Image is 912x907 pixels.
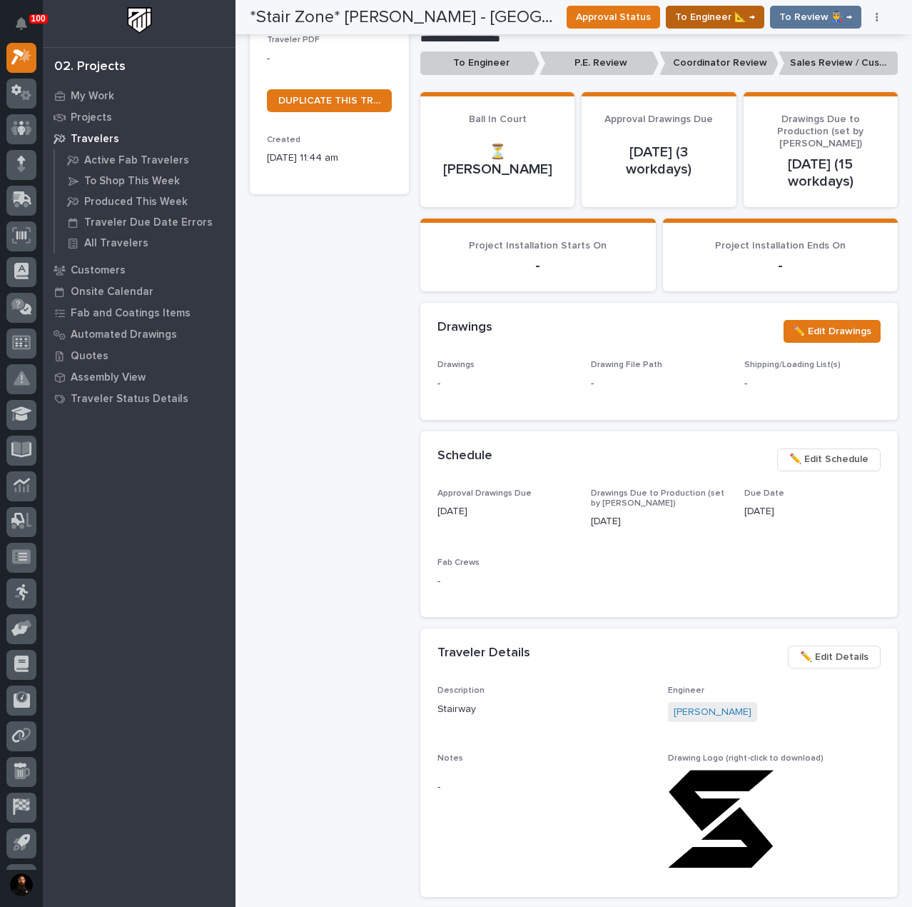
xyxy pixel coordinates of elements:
[84,175,180,188] p: To Shop This Week
[788,646,881,668] button: ✏️ Edit Details
[43,259,235,281] a: Customers
[591,361,662,369] span: Drawing File Path
[71,393,188,406] p: Traveler Status Details
[777,449,881,471] button: ✏️ Edit Schedule
[567,6,660,29] button: Approval Status
[674,705,751,720] a: [PERSON_NAME]
[43,388,235,409] a: Traveler Status Details
[43,302,235,324] a: Fab and Coatings Items
[31,14,46,24] p: 100
[437,504,574,519] p: [DATE]
[437,376,574,391] p: -
[777,114,863,149] span: Drawings Due to Production (set by [PERSON_NAME])
[267,151,392,166] p: [DATE] 11:44 am
[668,754,824,763] span: Drawing Logo (right-click to download)
[84,237,148,250] p: All Travelers
[54,59,126,75] div: 02. Projects
[437,754,463,763] span: Notes
[84,216,213,229] p: Traveler Due Date Errors
[779,51,898,75] p: Sales Review / Customer Approval
[744,504,881,519] p: [DATE]
[267,89,392,112] a: DUPLICATE THIS TRAVELER
[604,114,713,124] span: Approval Drawings Due
[43,128,235,149] a: Travelers
[437,361,475,369] span: Drawings
[469,241,607,251] span: Project Installation Starts On
[437,702,651,717] p: Stairway
[437,646,530,661] h2: Traveler Details
[668,686,704,695] span: Engineer
[437,489,532,498] span: Approval Drawings Due
[779,9,852,26] span: To Review 👨‍🏭 →
[744,489,784,498] span: Due Date
[71,329,177,341] p: Automated Drawings
[437,780,651,795] p: -
[437,144,557,178] p: ⏳ [PERSON_NAME]
[71,371,146,384] p: Assembly View
[437,257,639,274] p: -
[55,233,235,253] a: All Travelers
[599,144,719,178] p: [DATE] (3 workdays)
[770,6,861,29] button: To Review 👨‍🏭 →
[71,90,114,103] p: My Work
[680,257,881,274] p: -
[744,376,881,391] p: -
[576,9,651,26] span: Approval Status
[761,156,881,190] p: [DATE] (15 workdays)
[437,686,485,695] span: Description
[800,648,868,666] span: ✏️ Edit Details
[278,96,380,106] span: DUPLICATE THIS TRAVELER
[55,150,235,170] a: Active Fab Travelers
[659,51,779,75] p: Coordinator Review
[784,320,881,343] button: ✏️ Edit Drawings
[6,9,36,39] button: Notifications
[793,323,871,340] span: ✏️ Edit Drawings
[43,106,235,128] a: Projects
[43,85,235,106] a: My Work
[437,449,492,464] h2: Schedule
[715,241,846,251] span: Project Installation Ends On
[43,345,235,366] a: Quotes
[267,51,392,66] p: -
[675,9,755,26] span: To Engineer 📐 →
[6,870,36,900] button: users-avatar
[71,111,112,124] p: Projects
[420,51,539,75] p: To Engineer
[591,514,727,529] p: [DATE]
[267,36,320,44] span: Traveler PDF
[84,196,188,209] p: Produced This Week
[437,320,492,336] h2: Drawings
[43,281,235,302] a: Onsite Calendar
[666,6,764,29] button: To Engineer 📐 →
[250,7,555,28] h2: *Stair Zone* Moeller - East Forsynth High School - Stairway
[539,51,659,75] p: P.E. Review
[789,451,868,468] span: ✏️ Edit Schedule
[591,489,724,508] span: Drawings Due to Production (set by [PERSON_NAME])
[55,191,235,211] a: Produced This Week
[126,7,153,34] img: Workspace Logo
[744,361,841,369] span: Shipping/Loading List(s)
[437,558,480,567] span: Fab Crews
[71,307,191,320] p: Fab and Coatings Items
[84,154,189,167] p: Active Fab Travelers
[43,324,235,345] a: Automated Drawings
[71,350,108,363] p: Quotes
[591,376,594,391] p: -
[55,212,235,232] a: Traveler Due Date Errors
[469,114,527,124] span: Ball In Court
[43,366,235,388] a: Assembly View
[18,17,36,40] div: Notifications100
[55,171,235,191] a: To Shop This Week
[71,133,119,146] p: Travelers
[267,136,300,144] span: Created
[668,770,774,868] img: AJAPxLMg7zPPaJLYDsDPFiHtvHk2r4G__X-b0C_dYnU
[437,574,574,589] p: -
[71,286,153,299] p: Onsite Calendar
[71,264,126,277] p: Customers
